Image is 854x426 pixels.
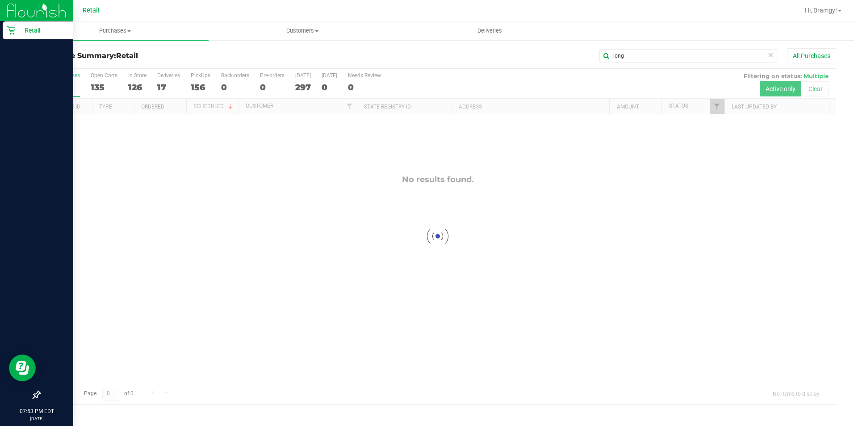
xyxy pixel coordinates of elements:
[116,51,138,60] span: Retail
[396,21,583,40] a: Deliveries
[4,407,69,415] p: 07:53 PM EDT
[9,355,36,381] iframe: Resource center
[209,27,395,35] span: Customers
[39,52,305,60] h3: Purchase Summary:
[21,27,209,35] span: Purchases
[767,49,774,61] span: Clear
[599,49,778,63] input: Search Purchase ID, Original ID, State Registry ID or Customer Name...
[209,21,396,40] a: Customers
[787,48,836,63] button: All Purchases
[4,415,69,422] p: [DATE]
[7,26,16,35] inline-svg: Retail
[805,7,837,14] span: Hi, Bramgy!
[83,7,100,14] span: Retail
[16,25,69,36] p: Retail
[465,27,514,35] span: Deliveries
[21,21,209,40] a: Purchases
